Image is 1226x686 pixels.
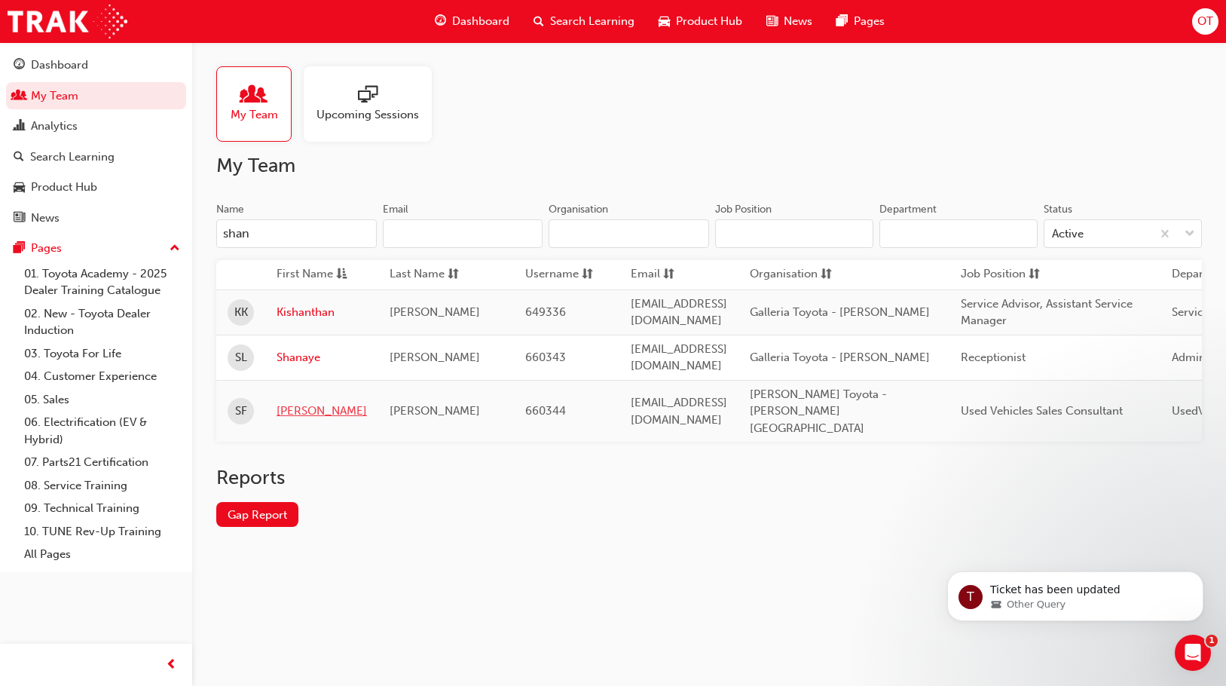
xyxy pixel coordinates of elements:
[525,404,566,418] span: 660344
[316,106,419,124] span: Upcoming Sessions
[6,234,186,262] button: Pages
[8,5,127,38] img: Trak
[961,265,1026,284] span: Job Position
[336,265,347,284] span: asc-icon
[390,404,480,418] span: [PERSON_NAME]
[6,82,186,110] a: My Team
[14,151,24,164] span: search-icon
[879,219,1038,248] input: Department
[277,403,367,420] a: [PERSON_NAME]
[18,543,186,566] a: All Pages
[216,66,304,142] a: My Team
[663,265,674,284] span: sorting-icon
[6,112,186,140] a: Analytics
[1029,265,1040,284] span: sorting-icon
[550,13,634,30] span: Search Learning
[216,202,244,217] div: Name
[14,59,25,72] span: guage-icon
[750,265,818,284] span: Organisation
[647,6,754,37] a: car-iconProduct Hub
[18,474,186,498] a: 08. Service Training
[231,106,278,124] span: My Team
[14,120,25,133] span: chart-icon
[631,265,714,284] button: Emailsorting-icon
[784,13,812,30] span: News
[435,12,446,31] span: guage-icon
[631,396,727,427] span: [EMAIL_ADDRESS][DOMAIN_NAME]
[961,297,1133,328] span: Service Advisor, Assistant Service Manager
[358,85,378,106] span: sessionType_ONLINE_URL-icon
[549,202,608,217] div: Organisation
[216,502,298,527] a: Gap Report
[1172,305,1209,319] span: Service
[31,240,62,257] div: Pages
[14,90,25,103] span: people-icon
[448,265,459,284] span: sorting-icon
[631,297,727,328] span: [EMAIL_ADDRESS][DOMAIN_NAME]
[754,6,824,37] a: news-iconNews
[18,365,186,388] a: 04. Customer Experience
[525,265,579,284] span: Username
[31,179,97,196] div: Product Hub
[6,143,186,171] a: Search Learning
[18,411,186,451] a: 06. Electrification (EV & Hybrid)
[961,404,1123,418] span: Used Vehicles Sales Consultant
[390,305,480,319] span: [PERSON_NAME]
[6,48,186,234] button: DashboardMy TeamAnalyticsSearch LearningProduct HubNews
[534,12,544,31] span: search-icon
[18,302,186,342] a: 02. New - Toyota Dealer Induction
[31,57,88,74] div: Dashboard
[452,13,509,30] span: Dashboard
[821,265,832,284] span: sorting-icon
[235,349,247,366] span: SL
[216,466,1202,490] h2: Reports
[18,262,186,302] a: 01. Toyota Academy - 2025 Dealer Training Catalogue
[234,304,248,321] span: KK
[715,202,772,217] div: Job Position
[244,85,264,106] span: people-icon
[521,6,647,37] a: search-iconSearch Learning
[525,265,608,284] button: Usernamesorting-icon
[14,181,25,194] span: car-icon
[277,265,359,284] button: First Nameasc-icon
[1175,635,1211,671] iframe: Intercom live chat
[6,173,186,201] a: Product Hub
[304,66,444,142] a: Upcoming Sessions
[6,204,186,232] a: News
[383,219,543,248] input: Email
[390,351,480,364] span: [PERSON_NAME]
[14,212,25,225] span: news-icon
[549,219,709,248] input: Organisation
[631,342,727,373] span: [EMAIL_ADDRESS][DOMAIN_NAME]
[582,265,593,284] span: sorting-icon
[836,12,848,31] span: pages-icon
[1192,8,1218,35] button: OT
[525,305,566,319] span: 649336
[277,349,367,366] a: Shanaye
[31,210,60,227] div: News
[525,351,566,364] span: 660343
[14,242,25,256] span: pages-icon
[879,202,937,217] div: Department
[18,520,186,544] a: 10. TUNE Rev-Up Training
[766,12,778,31] span: news-icon
[216,154,1202,178] h2: My Team
[750,265,833,284] button: Organisationsorting-icon
[676,13,742,30] span: Product Hub
[423,6,521,37] a: guage-iconDashboard
[31,118,78,135] div: Analytics
[961,265,1044,284] button: Job Positionsorting-icon
[18,497,186,520] a: 09. Technical Training
[1197,13,1213,30] span: OT
[390,265,472,284] button: Last Namesorting-icon
[750,351,930,364] span: Galleria Toyota - [PERSON_NAME]
[277,265,333,284] span: First Name
[6,51,186,79] a: Dashboard
[18,342,186,366] a: 03. Toyota For Life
